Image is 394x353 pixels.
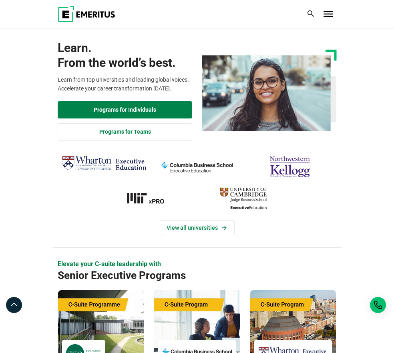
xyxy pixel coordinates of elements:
h1: Learn. [58,40,192,70]
img: Learn from the world's best [202,55,331,131]
img: columbia-business-school [155,153,239,181]
span: From the world’s best. [58,55,192,70]
a: Explore Programs [58,101,192,119]
a: View Universities [160,220,235,235]
img: cambridge-judge-business-school [201,185,286,212]
button: Toggle Menu [324,11,333,17]
img: northwestern-kellogg [247,153,332,181]
p: Learn from top universities and leading global voices. Accelerate your career transformation [DATE]. [58,75,192,93]
p: Elevate your C-suite leadership with [58,260,336,269]
img: MIT xPRO [108,185,193,212]
img: Wharton Executive Education [62,153,147,174]
a: Explore for Business [58,123,192,141]
a: MIT-xPRO [108,185,193,212]
h2: Senior Executive Programs [58,269,308,282]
